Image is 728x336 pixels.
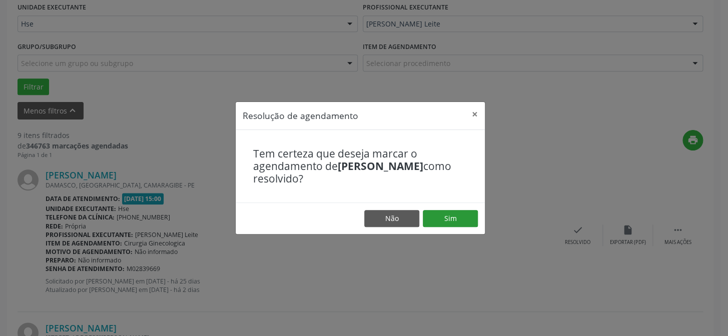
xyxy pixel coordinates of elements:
button: Close [465,102,485,126]
button: Não [364,210,419,227]
h4: Tem certeza que deseja marcar o agendamento de como resolvido? [253,147,467,185]
button: Sim [423,210,478,227]
h5: Resolução de agendamento [243,109,358,122]
b: [PERSON_NAME] [338,159,423,173]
